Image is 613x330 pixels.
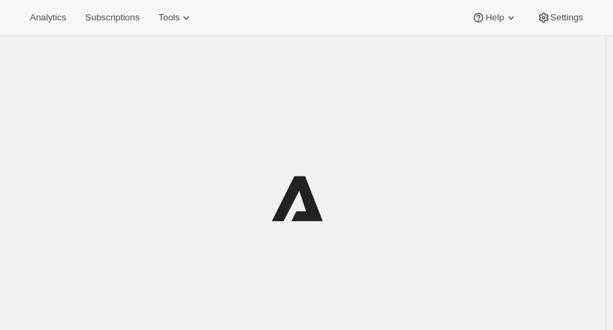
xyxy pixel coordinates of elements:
button: Settings [529,8,591,27]
button: Subscriptions [77,8,147,27]
button: Help [463,8,525,27]
span: Help [485,12,504,23]
button: Analytics [22,8,74,27]
span: Subscriptions [85,12,139,23]
span: Settings [550,12,583,23]
span: Analytics [30,12,66,23]
span: Tools [158,12,179,23]
button: Tools [150,8,201,27]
